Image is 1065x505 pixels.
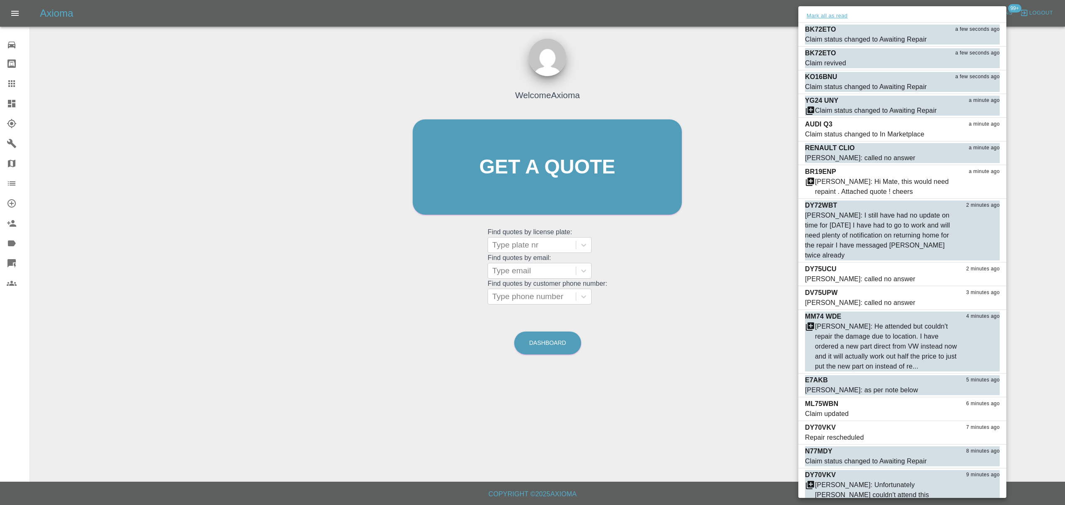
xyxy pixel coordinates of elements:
span: 9 minutes ago [966,471,1000,479]
p: DY70VKV [805,470,836,480]
p: N77MDY [805,446,832,456]
div: [PERSON_NAME]: called no answer [805,153,915,163]
p: DY72WBT [805,201,837,210]
div: [PERSON_NAME]: I still have had no update on time for [DATE] I have had to go to work and will ne... [805,210,958,260]
p: BK72ETO [805,48,836,58]
div: Claim status changed to Awaiting Repair [805,456,927,466]
span: a few seconds ago [955,49,1000,57]
span: 4 minutes ago [966,312,1000,321]
p: DY70VKV [805,423,836,433]
p: BR19ENP [805,167,836,177]
span: 6 minutes ago [966,400,1000,408]
p: ML75WBN [805,399,838,409]
p: E7AKB [805,375,828,385]
p: RENAULT CLIO [805,143,855,153]
div: Claim status changed to Awaiting Repair [805,82,927,92]
p: YG24 UNY [805,96,838,106]
div: Claim revived [805,58,846,68]
p: MM74 WDE [805,312,841,322]
p: DY75UCU [805,264,837,274]
span: a few seconds ago [955,25,1000,34]
div: [PERSON_NAME]: called no answer [805,274,915,284]
span: a minute ago [969,168,1000,176]
p: KO16BNU [805,72,837,82]
span: 2 minutes ago [966,201,1000,210]
p: BK72ETO [805,25,836,35]
span: a few seconds ago [955,73,1000,81]
span: 8 minutes ago [966,447,1000,455]
span: a minute ago [969,97,1000,105]
div: [PERSON_NAME]: called no answer [805,298,915,308]
div: [PERSON_NAME]: He attended but couldn't repair the damage due to location. I have ordered a new p... [815,322,958,371]
span: 2 minutes ago [966,265,1000,273]
div: Claim status changed to Awaiting Repair [805,35,927,45]
div: Claim updated [805,409,849,419]
span: 5 minutes ago [966,376,1000,384]
span: 7 minutes ago [966,423,1000,432]
p: AUDI Q3 [805,119,832,129]
button: Mark all as read [805,11,849,21]
div: [PERSON_NAME]: Hi Mate, this would need repaint . Attached quote ! cheers [815,177,958,197]
div: [PERSON_NAME]: as per note below [805,385,918,395]
span: a minute ago [969,120,1000,129]
div: Claim status changed to In Marketplace [805,129,924,139]
div: Repair rescheduled [805,433,864,443]
span: 3 minutes ago [966,289,1000,297]
div: Claim status changed to Awaiting Repair [815,106,937,116]
p: DV75UPW [805,288,837,298]
span: a minute ago [969,144,1000,152]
